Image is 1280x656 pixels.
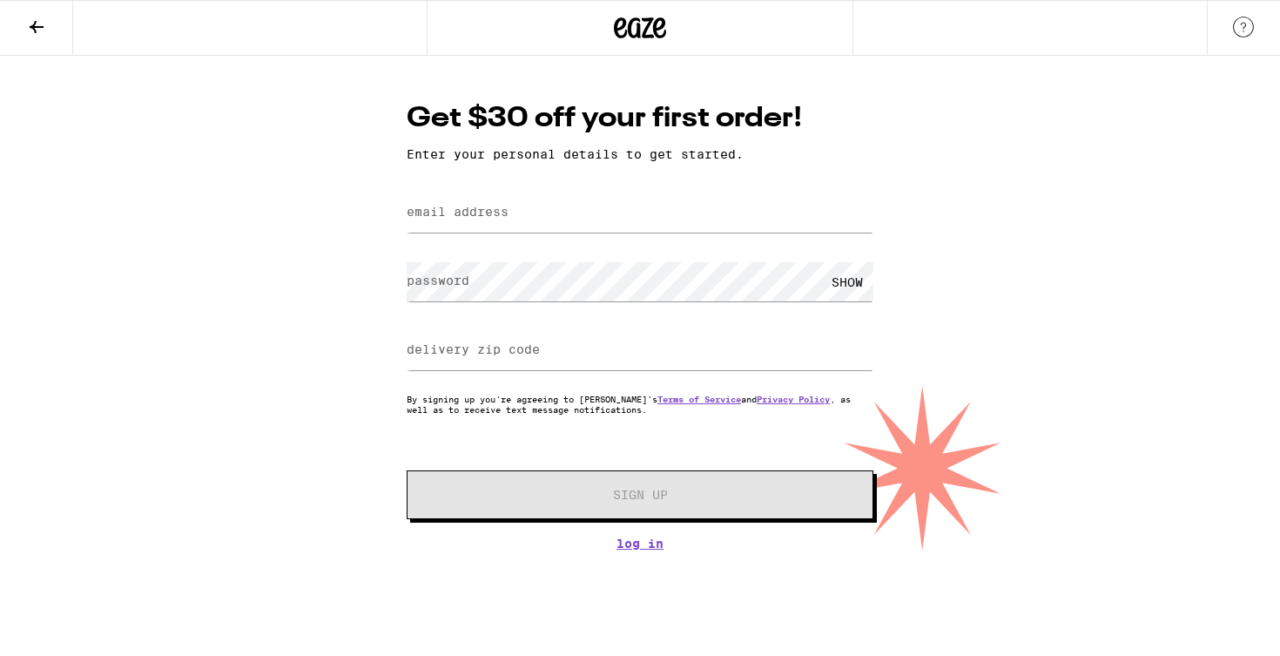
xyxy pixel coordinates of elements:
[407,99,873,139] h1: Get $30 off your first order!
[657,394,741,404] a: Terms of Service
[407,470,873,519] button: Sign Up
[407,331,873,370] input: delivery zip code
[757,394,830,404] a: Privacy Policy
[407,147,873,161] p: Enter your personal details to get started.
[407,394,873,415] p: By signing up you're agreeing to [PERSON_NAME]'s and , as well as to receive text message notific...
[613,489,668,501] span: Sign Up
[407,205,509,219] label: email address
[407,342,540,356] label: delivery zip code
[407,274,469,287] label: password
[821,262,873,301] div: SHOW
[407,537,873,551] a: Log In
[407,193,873,233] input: email address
